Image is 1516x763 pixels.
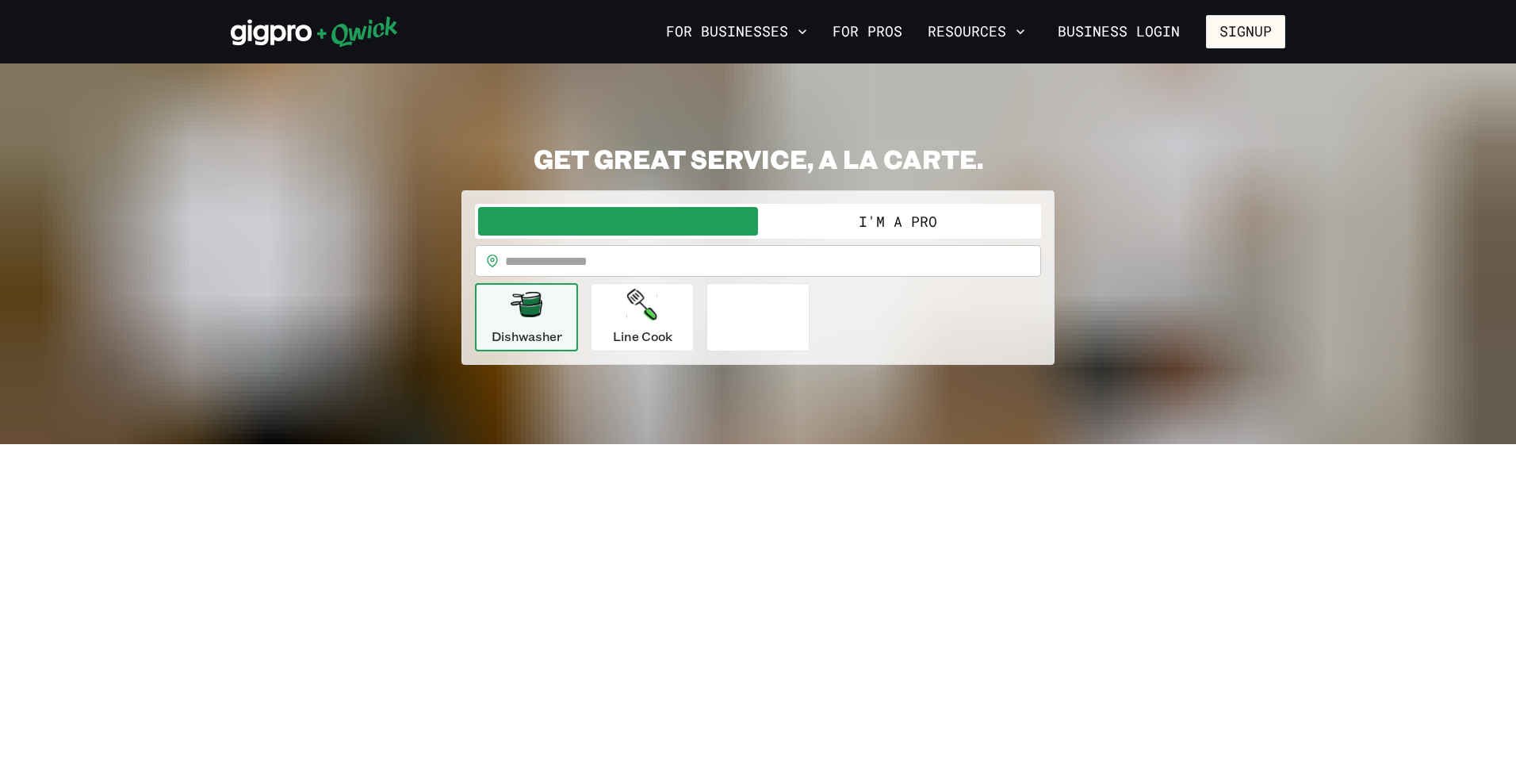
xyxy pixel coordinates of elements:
[660,18,814,45] button: For Businesses
[475,283,578,351] button: Dishwasher
[758,207,1038,236] button: I'm a Pro
[492,327,562,346] p: Dishwasher
[461,143,1055,174] h2: GET GREAT SERVICE, A LA CARTE.
[921,18,1032,45] button: Resources
[826,18,909,45] a: For Pros
[1206,15,1285,48] button: Signup
[478,207,758,236] button: I'm a Business
[613,327,672,346] p: Line Cook
[591,283,694,351] button: Line Cook
[1044,15,1193,48] a: Business Login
